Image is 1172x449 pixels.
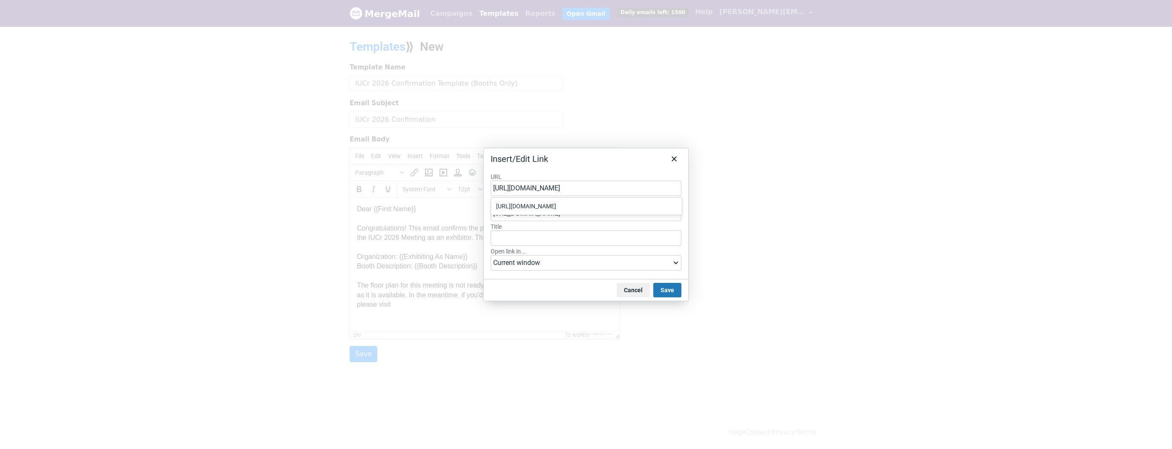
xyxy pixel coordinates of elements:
div: Congratulations! This email confirms the participation of {{Exhibiting As Name}} at the IUCr 2026... [7,16,263,112]
label: URL [491,173,681,181]
button: Save [653,283,681,297]
button: Cancel [617,283,650,297]
div: Insert/Edit Link [491,153,548,164]
label: Open link in... [491,248,681,255]
body: Dear {{First Name}} [7,7,263,112]
div: https://www.iucr2026.org/ [491,199,682,213]
button: Close [667,152,681,166]
div: [URL][DOMAIN_NAME] [496,201,678,211]
label: Title [491,223,681,230]
iframe: Chat Widget [1129,408,1172,449]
